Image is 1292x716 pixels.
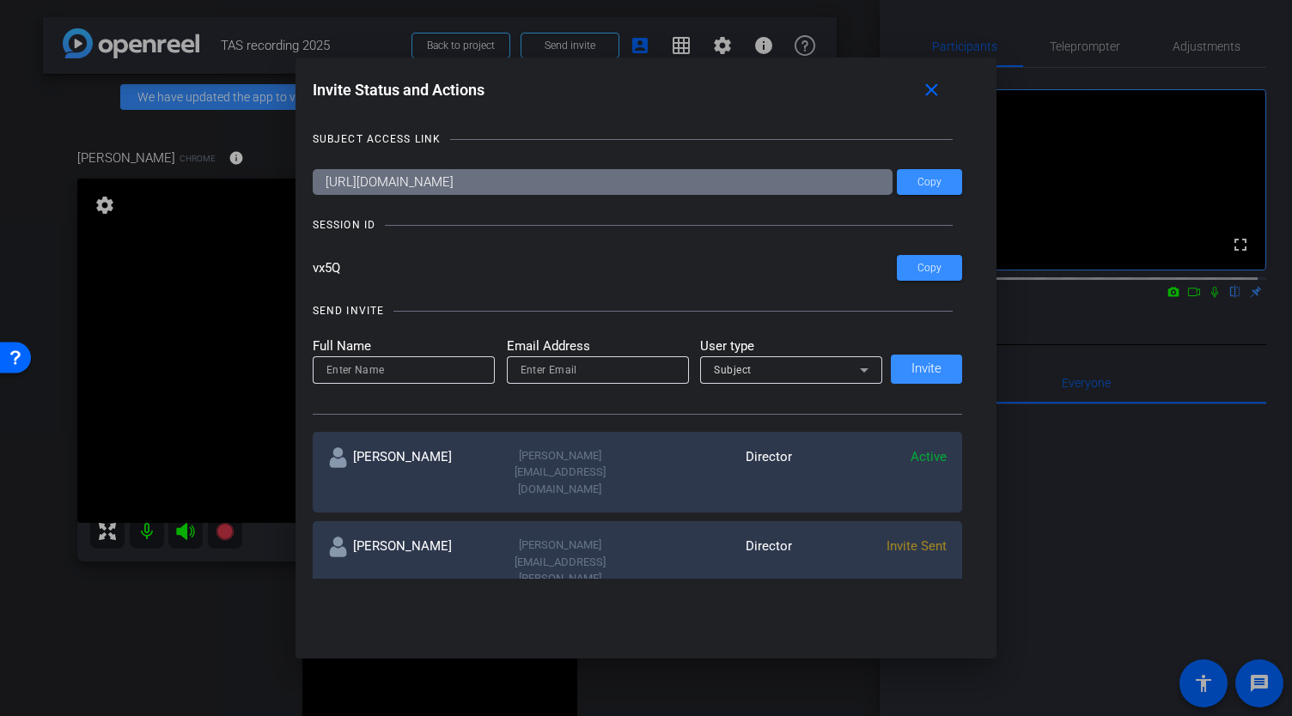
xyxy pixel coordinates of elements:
openreel-title-line: SESSION ID [313,216,963,234]
span: Active [911,449,947,464]
mat-label: User type [700,337,882,356]
span: Subject [714,364,752,376]
span: Copy [917,262,942,275]
input: Enter Email [521,360,675,380]
div: Director [637,537,792,604]
div: [PERSON_NAME] [328,537,483,604]
div: SEND INVITE [313,302,384,319]
mat-label: Full Name [313,337,495,356]
div: [PERSON_NAME][EMAIL_ADDRESS][DOMAIN_NAME] [483,447,637,498]
openreel-title-line: SUBJECT ACCESS LINK [313,130,963,148]
input: Enter Name [326,360,481,380]
div: Invite Status and Actions [313,75,963,106]
openreel-title-line: SEND INVITE [313,302,963,319]
div: [PERSON_NAME][EMAIL_ADDRESS][PERSON_NAME][DOMAIN_NAME] [483,537,637,604]
button: Copy [897,255,962,281]
span: Copy [917,176,942,189]
div: Director [637,447,792,498]
mat-label: Email Address [507,337,689,356]
mat-icon: close [921,80,942,101]
div: SESSION ID [313,216,375,234]
div: [PERSON_NAME] [328,447,483,498]
button: Copy [897,169,962,195]
div: SUBJECT ACCESS LINK [313,130,441,148]
span: Invite Sent [887,538,947,554]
